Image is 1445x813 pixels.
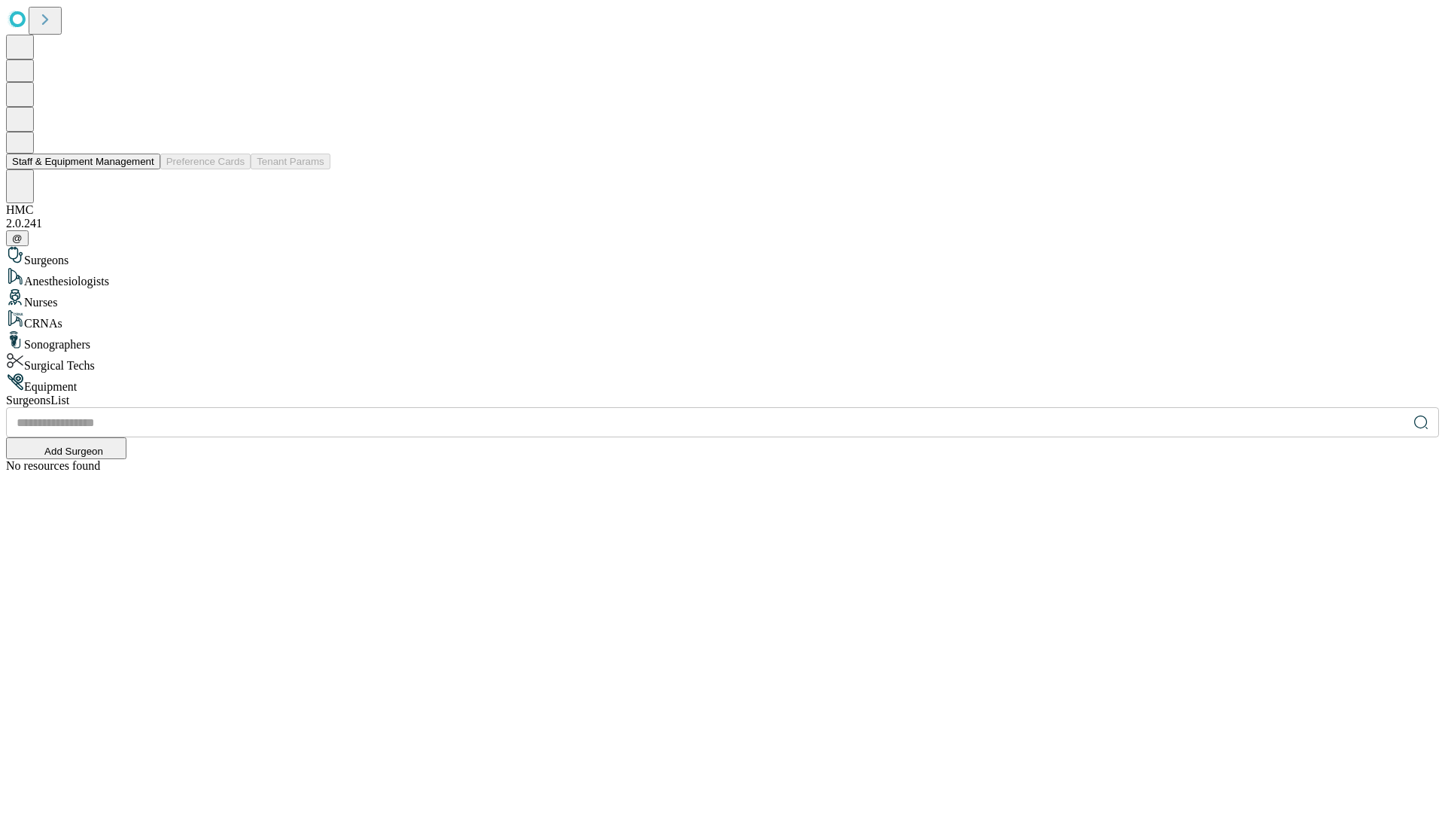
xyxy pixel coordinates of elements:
[6,203,1439,217] div: HMC
[6,459,1439,473] div: No resources found
[6,154,160,169] button: Staff & Equipment Management
[6,373,1439,394] div: Equipment
[6,288,1439,309] div: Nurses
[6,217,1439,230] div: 2.0.241
[44,446,103,457] span: Add Surgeon
[6,352,1439,373] div: Surgical Techs
[12,233,23,244] span: @
[6,267,1439,288] div: Anesthesiologists
[160,154,251,169] button: Preference Cards
[6,309,1439,330] div: CRNAs
[6,246,1439,267] div: Surgeons
[6,437,126,459] button: Add Surgeon
[6,394,1439,407] div: Surgeons List
[251,154,330,169] button: Tenant Params
[6,330,1439,352] div: Sonographers
[6,230,29,246] button: @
